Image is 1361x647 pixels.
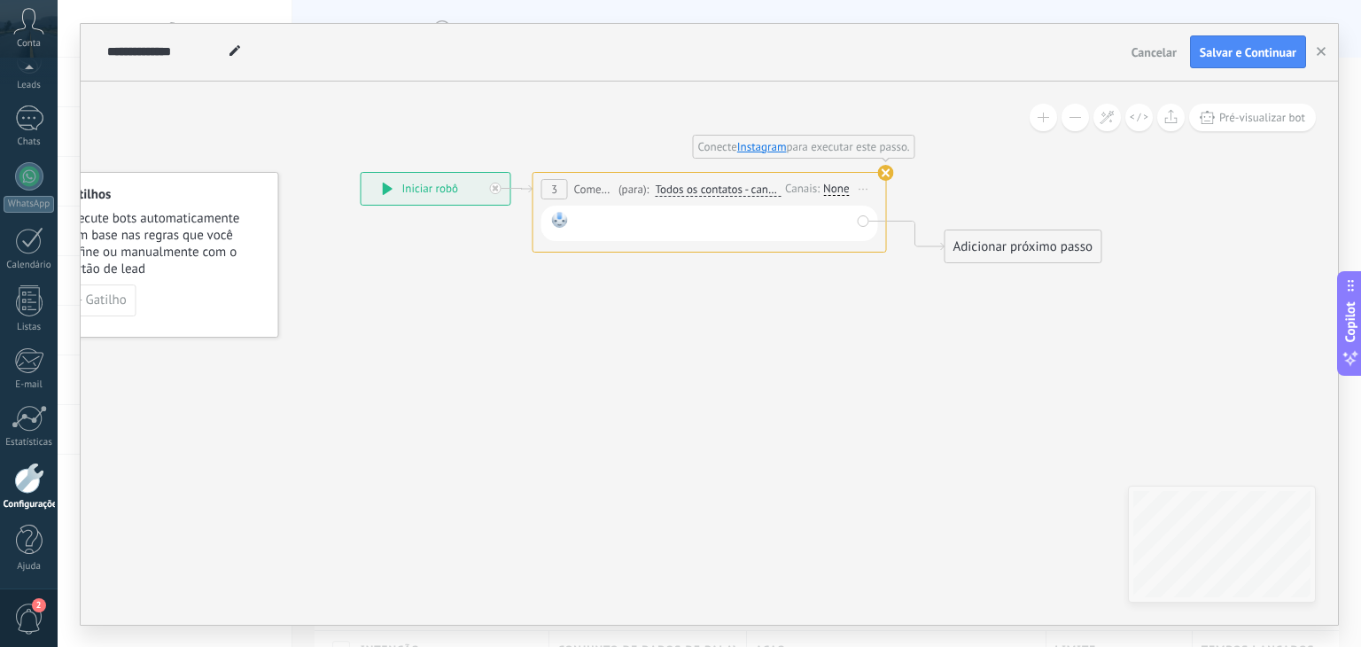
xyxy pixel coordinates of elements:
span: (para): [618,181,649,198]
button: Gatilho [65,285,136,316]
button: Cancelar [1124,39,1184,66]
div: None [823,182,849,196]
div: WhatsApp [4,196,54,213]
span: Comentário [574,181,614,198]
span: Pré-visualizar bot [1219,110,1305,125]
div: Estatísticas [4,437,55,448]
h4: Gatilhos [65,186,267,203]
button: Salvar e Continuar [1190,35,1306,69]
span: Gatilho [86,294,127,307]
div: Adicionar próximo passo [945,232,1101,261]
div: Calendário [4,260,55,271]
span: Todos os contatos - canais selecionados [655,183,781,197]
span: 3 [551,182,557,197]
div: Leads [4,80,55,91]
div: E-mail [4,379,55,391]
div: Configurações [4,499,55,511]
span: Execute bots automaticamente com base nas regras que você define ou manualmente com o cartão de lead [65,210,267,277]
span: 2 [32,598,46,612]
div: Ajuda [4,561,55,573]
div: Iniciar robô [362,173,510,205]
span: para executar este passo. [786,139,909,154]
a: Instagram [737,139,787,154]
span: Conta [17,38,41,50]
div: Canais: [785,180,823,197]
span: Conecte [698,139,737,154]
button: Pré-visualizar bot [1189,104,1316,131]
span: Cancelar [1132,44,1177,60]
span: Salvar e Continuar [1200,46,1296,58]
span: Copilot [1342,302,1359,343]
div: Listas [4,322,55,333]
div: Chats [4,136,55,148]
